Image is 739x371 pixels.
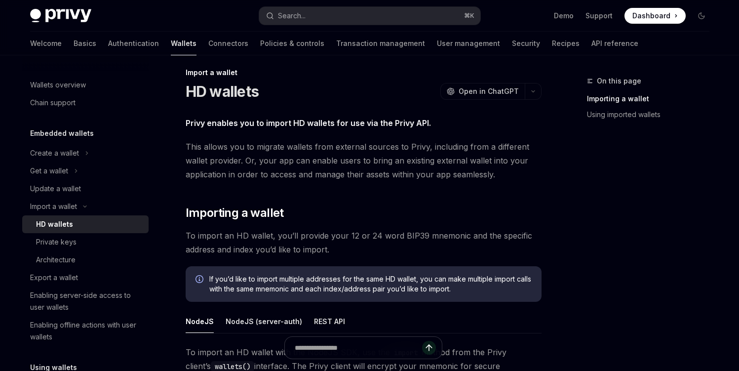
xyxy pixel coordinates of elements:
[422,341,436,355] button: Send message
[30,201,77,212] div: Import a wallet
[30,183,81,195] div: Update a wallet
[171,32,196,55] a: Wallets
[22,287,149,316] a: Enabling server-side access to user wallets
[259,7,480,25] button: Search...⌘K
[694,8,709,24] button: Toggle dark mode
[209,274,532,294] span: If you’d like to import multiple addresses for the same HD wallet, you can make multiple import c...
[186,118,431,128] strong: Privy enables you to import HD wallets for use via the Privy API.
[632,11,670,21] span: Dashboard
[30,127,94,139] h5: Embedded wallets
[30,9,91,23] img: dark logo
[36,236,77,248] div: Private keys
[437,32,500,55] a: User management
[512,32,540,55] a: Security
[36,218,73,230] div: HD wallets
[22,94,149,112] a: Chain support
[186,310,214,333] button: NodeJS
[22,76,149,94] a: Wallets overview
[30,32,62,55] a: Welcome
[208,32,248,55] a: Connectors
[22,251,149,269] a: Architecture
[30,79,86,91] div: Wallets overview
[624,8,686,24] a: Dashboard
[336,32,425,55] a: Transaction management
[585,11,613,21] a: Support
[226,310,302,333] button: NodeJS (server-auth)
[30,165,68,177] div: Get a wallet
[22,269,149,287] a: Export a wallet
[186,68,542,78] div: Import a wallet
[22,180,149,198] a: Update a wallet
[459,86,519,96] span: Open in ChatGPT
[30,97,76,109] div: Chain support
[186,229,542,256] span: To import an HD wallet, you’ll provide your 12 or 24 word BIP39 mnemonic and the specific address...
[260,32,324,55] a: Policies & controls
[552,32,580,55] a: Recipes
[464,12,474,20] span: ⌘ K
[186,205,284,221] span: Importing a wallet
[440,83,525,100] button: Open in ChatGPT
[597,75,641,87] span: On this page
[195,275,205,285] svg: Info
[314,310,345,333] button: REST API
[30,272,78,284] div: Export a wallet
[591,32,638,55] a: API reference
[554,11,574,21] a: Demo
[108,32,159,55] a: Authentication
[587,107,717,123] a: Using imported wallets
[30,319,143,343] div: Enabling offline actions with user wallets
[22,316,149,346] a: Enabling offline actions with user wallets
[30,147,79,159] div: Create a wallet
[278,10,306,22] div: Search...
[186,82,259,100] h1: HD wallets
[36,254,76,266] div: Architecture
[74,32,96,55] a: Basics
[587,91,717,107] a: Importing a wallet
[30,289,143,313] div: Enabling server-side access to user wallets
[186,140,542,181] span: This allows you to migrate wallets from external sources to Privy, including from a different wal...
[22,215,149,233] a: HD wallets
[22,233,149,251] a: Private keys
